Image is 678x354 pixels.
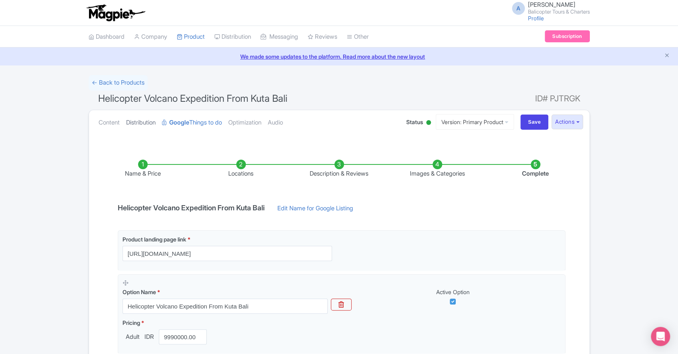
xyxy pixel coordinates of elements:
a: Audio [268,110,283,135]
a: Subscription [545,30,589,42]
span: Helicopter Volcano Expedition From Kuta Bali [98,93,287,104]
li: Complete [486,160,585,178]
a: ← Back to Products [89,75,148,91]
input: Product landing page link [123,246,332,261]
a: Distribution [126,110,156,135]
span: Adult [123,332,143,342]
a: Content [99,110,120,135]
a: GoogleThings to do [162,110,222,135]
span: IDR [143,332,156,342]
li: Images & Categories [388,160,486,178]
a: Optimization [228,110,261,135]
li: Description & Reviews [290,160,388,178]
small: Balicopter Tours & Charters [528,9,590,14]
a: Other [347,26,369,48]
input: Option Name [123,299,328,314]
img: logo-ab69f6fb50320c5b225c76a69d11143b.png [85,4,146,22]
span: Option Name [123,289,156,295]
button: Actions [551,115,583,129]
span: Product landing page link [123,236,186,243]
a: Version: Primary Product [436,114,514,130]
span: ID# PJTRGK [535,91,580,107]
div: Open Intercom Messenger [651,327,670,346]
a: We made some updates to the platform. Read more about the new layout [5,52,673,61]
span: Active Option [436,289,470,295]
input: Save [520,115,548,130]
a: Reviews [308,26,337,48]
li: Name & Price [94,160,192,178]
a: Messaging [261,26,298,48]
a: Dashboard [89,26,125,48]
button: Close announcement [664,51,670,61]
a: Distribution [214,26,251,48]
h4: Helicopter Volcano Expedition From Kuta Bali [113,204,269,212]
a: Product [177,26,205,48]
span: Status [406,118,423,126]
a: Profile [528,15,544,22]
span: Pricing [123,319,140,326]
span: [PERSON_NAME] [528,1,575,8]
input: 0.00 [159,329,207,344]
li: Locations [192,160,290,178]
strong: Google [169,118,189,127]
a: Edit Name for Google Listing [269,204,361,217]
span: A [512,2,525,15]
div: Active [425,117,433,129]
a: A [PERSON_NAME] Balicopter Tours & Charters [507,2,590,14]
a: Company [134,26,167,48]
